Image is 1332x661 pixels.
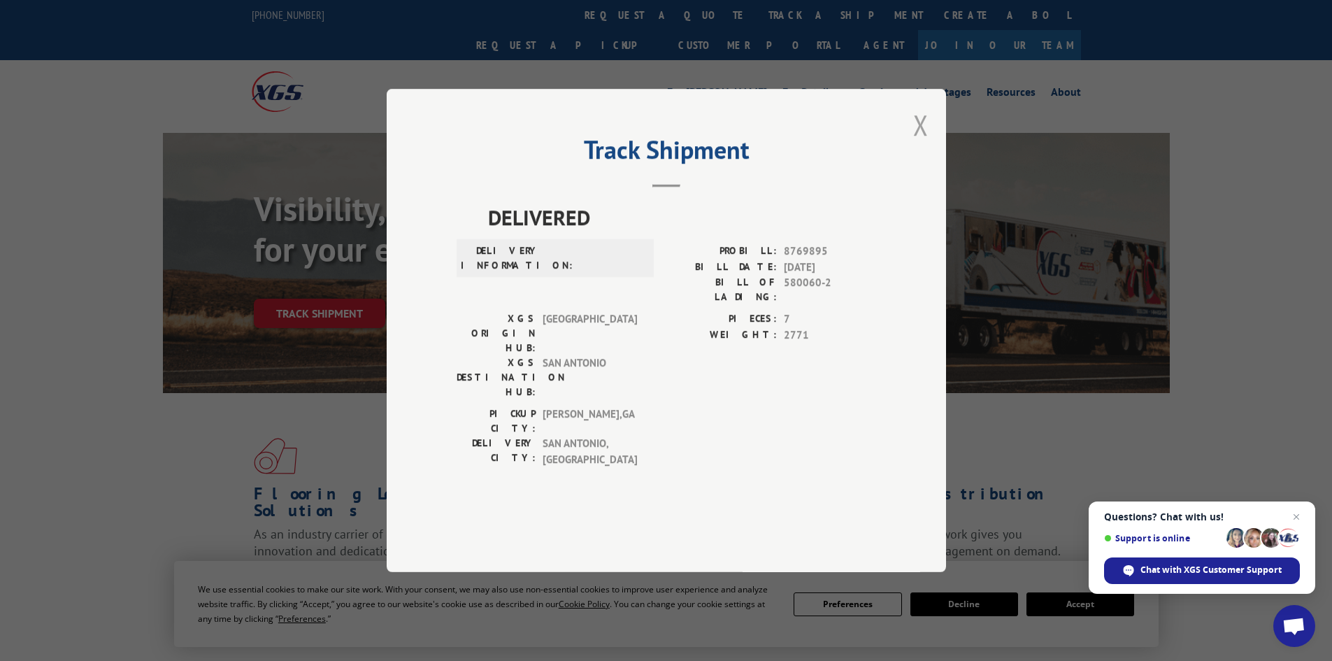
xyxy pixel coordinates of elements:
span: Questions? Chat with us! [1104,511,1300,523]
label: DELIVERY CITY: [457,436,536,467]
label: DELIVERY INFORMATION: [461,243,540,273]
span: 7 [784,311,876,327]
span: Chat with XGS Customer Support [1140,564,1282,576]
span: Support is online [1104,533,1222,543]
label: WEIGHT: [666,327,777,343]
label: PICKUP CITY: [457,406,536,436]
span: [GEOGRAPHIC_DATA] [543,311,637,355]
span: [DATE] [784,260,876,276]
label: PIECES: [666,311,777,327]
span: SAN ANTONIO , [GEOGRAPHIC_DATA] [543,436,637,467]
span: 580060-2 [784,275,876,304]
button: Close modal [913,106,929,143]
span: 8769895 [784,243,876,260]
span: [PERSON_NAME] , GA [543,406,637,436]
label: XGS DESTINATION HUB: [457,355,536,399]
span: Chat with XGS Customer Support [1104,557,1300,584]
span: SAN ANTONIO [543,355,637,399]
h2: Track Shipment [457,140,876,166]
label: PROBILL: [666,243,777,260]
span: DELIVERED [488,201,876,233]
label: XGS ORIGIN HUB: [457,311,536,355]
span: 2771 [784,327,876,343]
label: BILL OF LADING: [666,275,777,304]
a: Open chat [1273,605,1315,647]
label: BILL DATE: [666,260,777,276]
